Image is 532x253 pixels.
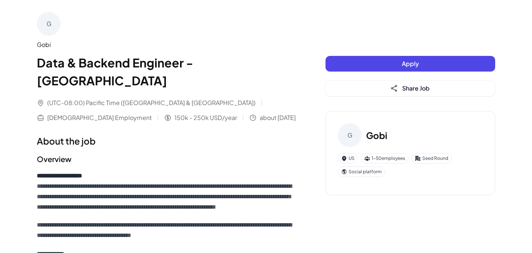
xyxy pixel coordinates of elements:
[326,56,495,72] button: Apply
[47,98,256,107] span: (UTC-08:00) Pacific Time ([GEOGRAPHIC_DATA] & [GEOGRAPHIC_DATA])
[338,167,385,177] div: Social platform
[37,40,296,49] div: Gobi
[326,80,495,96] button: Share Job
[37,54,296,89] h1: Data & Backend Engineer - [GEOGRAPHIC_DATA]
[338,153,358,164] div: US
[37,12,61,36] div: G
[37,154,296,165] h2: Overview
[338,123,362,147] div: G
[260,113,296,122] span: about [DATE]
[402,60,419,67] span: Apply
[361,153,408,164] div: 1-50 employees
[402,84,430,92] span: Share Job
[47,113,152,122] span: [DEMOGRAPHIC_DATA] Employment
[411,153,452,164] div: Seed Round
[37,134,296,148] h1: About the job
[174,113,237,122] span: 150k - 250k USD/year
[366,129,387,142] h3: Gobi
